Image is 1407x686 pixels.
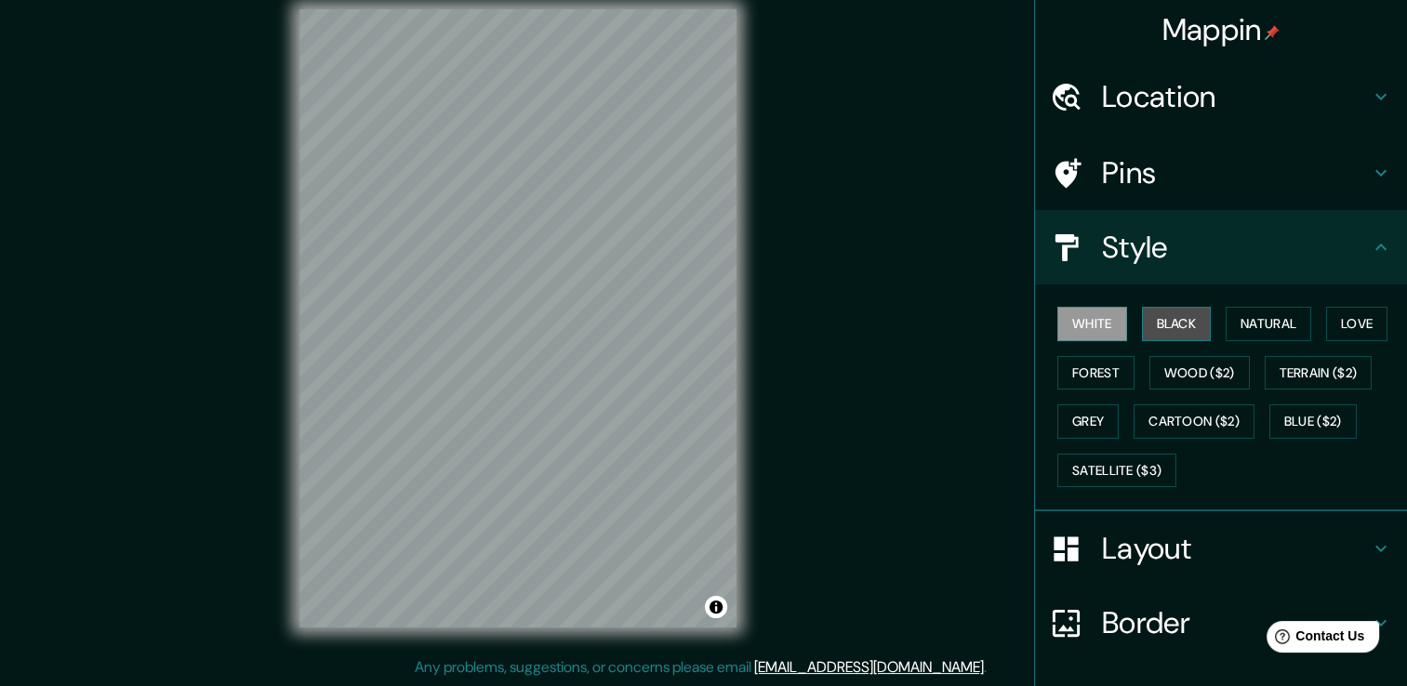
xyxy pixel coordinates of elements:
[1057,404,1119,439] button: Grey
[1102,229,1370,266] h4: Style
[1326,307,1387,341] button: Love
[987,656,989,679] div: .
[1241,613,1387,666] iframe: Help widget launcher
[1035,136,1407,210] div: Pins
[299,9,737,627] canvas: Map
[1149,356,1250,390] button: Wood ($2)
[705,596,727,618] button: Toggle attribution
[1134,404,1254,439] button: Cartoon ($2)
[1102,604,1370,641] h4: Border
[415,656,987,679] p: Any problems, suggestions, or concerns please email .
[1102,530,1370,567] h4: Layout
[1265,25,1280,40] img: pin-icon.png
[1162,11,1281,48] h4: Mappin
[1142,307,1212,341] button: Black
[1269,404,1357,439] button: Blue ($2)
[754,657,984,677] a: [EMAIL_ADDRESS][DOMAIN_NAME]
[1265,356,1373,390] button: Terrain ($2)
[1035,586,1407,660] div: Border
[1057,307,1127,341] button: White
[1057,454,1176,488] button: Satellite ($3)
[1226,307,1311,341] button: Natural
[1035,210,1407,284] div: Style
[1035,59,1407,134] div: Location
[1102,154,1370,191] h4: Pins
[1035,511,1407,586] div: Layout
[1102,78,1370,115] h4: Location
[989,656,993,679] div: .
[1057,356,1135,390] button: Forest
